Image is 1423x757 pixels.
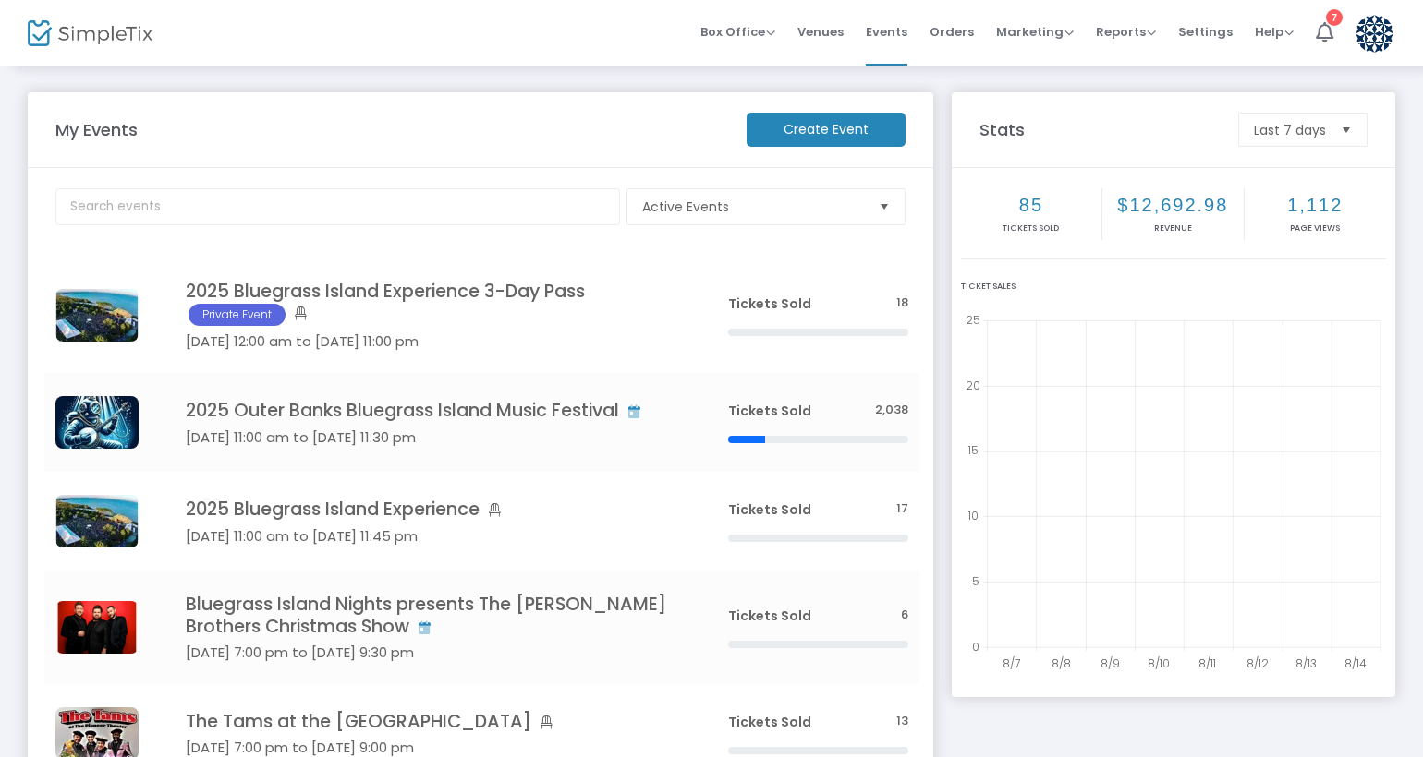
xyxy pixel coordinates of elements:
[963,194,1100,216] h2: 85
[1247,222,1384,235] p: Page Views
[186,499,673,520] h4: 2025 Bluegrass Island Experience
[1198,655,1216,671] text: 8/11
[963,222,1100,235] p: Tickets sold
[996,23,1074,41] span: Marketing
[1052,655,1071,671] text: 8/8
[1178,8,1233,55] span: Settings
[728,607,811,625] span: Tickets Sold
[1326,9,1343,26] div: 7
[55,188,620,225] input: Search events
[1255,23,1294,41] span: Help
[1096,23,1156,41] span: Reports
[186,281,673,326] h4: 2025 Bluegrass Island Experience 3-Day Pass
[1104,222,1241,235] p: Revenue
[1295,655,1317,671] text: 8/13
[961,281,1386,294] div: Ticket Sales
[728,294,811,313] span: Tickets Sold
[875,402,908,419] span: 2,038
[1148,655,1170,671] text: 8/10
[896,713,908,730] span: 13
[728,500,811,519] span: Tickets Sold
[46,117,737,142] m-panel-title: My Events
[896,500,908,518] span: 17
[189,304,286,326] span: Private Event
[55,601,139,654] img: goodwinbrothers1.png
[186,644,673,661] h5: [DATE] 7:00 pm to [DATE] 9:30 pm
[1003,655,1020,671] text: 8/7
[1333,114,1359,146] button: Select
[55,289,139,342] img: jam6.webp
[1104,194,1241,216] h2: $12,692.98
[186,528,673,545] h5: [DATE] 11:00 am to [DATE] 11:45 pm
[747,113,906,147] m-button: Create Event
[871,189,897,224] button: Select
[901,607,908,624] span: 6
[728,713,811,731] span: Tickets Sold
[1101,655,1120,671] text: 8/9
[967,442,979,458] text: 15
[1344,655,1367,671] text: 8/14
[186,333,673,350] h5: [DATE] 12:00 am to [DATE] 11:00 pm
[866,8,907,55] span: Events
[1247,655,1269,671] text: 8/12
[186,594,673,637] h4: Bluegrass Island Nights presents The [PERSON_NAME] Brothers Christmas Show
[186,400,673,421] h4: 2025 Outer Banks Bluegrass Island Music Festival
[1254,121,1326,139] span: Last 7 days
[972,573,979,589] text: 5
[966,312,980,328] text: 25
[728,402,811,420] span: Tickets Sold
[642,198,864,216] span: Active Events
[55,495,139,547] img: 638761839480817952jam6.webp
[700,23,775,41] span: Box Office
[970,117,1229,142] m-panel-title: Stats
[186,429,673,446] h5: [DATE] 11:00 am to [DATE] 11:30 pm
[972,639,979,655] text: 0
[1247,194,1384,216] h2: 1,112
[55,396,139,449] img: diver.jpg
[966,377,980,392] text: 20
[797,8,844,55] span: Venues
[896,294,908,312] span: 18
[930,8,974,55] span: Orders
[186,739,673,756] h5: [DATE] 7:00 pm to [DATE] 9:00 pm
[967,508,979,523] text: 10
[186,711,673,732] h4: The Tams at the [GEOGRAPHIC_DATA]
